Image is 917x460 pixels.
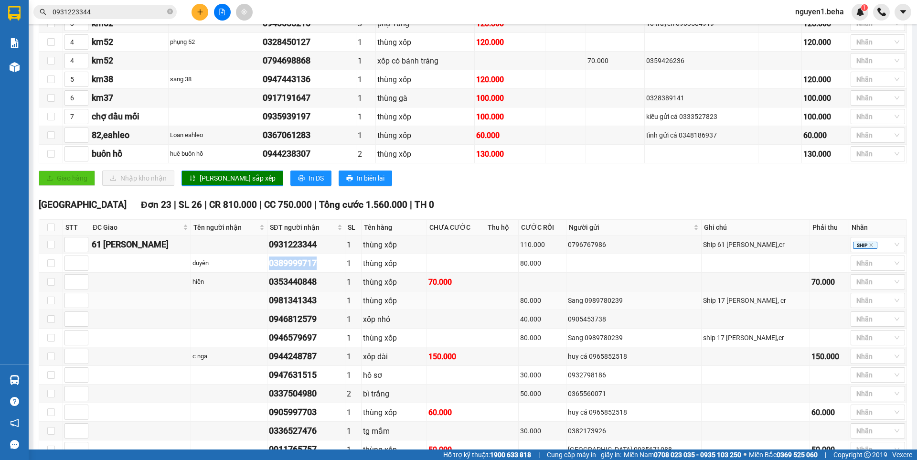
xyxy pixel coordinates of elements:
div: buôn hồ [92,147,167,160]
div: 40.000 [520,314,565,324]
div: 0328450127 [263,35,354,49]
div: 1 [347,295,360,307]
div: km38 [92,73,167,86]
span: Người gửi [569,222,692,233]
div: Sang 0989780239 [568,295,700,306]
div: thùng xốp [363,239,425,251]
div: bì trắng [363,388,425,400]
span: | [174,199,176,210]
span: Miền Nam [624,449,741,460]
span: In biên lai [357,173,384,183]
div: phụng 52 [170,37,259,47]
div: 0353440848 [269,275,343,289]
div: thùng xốp [363,276,425,288]
div: 0917191647 [263,91,354,105]
div: 70.000 [587,55,642,66]
td: 0935939197 [261,107,356,126]
div: 60.000 [811,407,847,418]
td: 0944248787 [267,347,345,366]
div: 0947443136 [263,73,354,86]
div: xốp nhỏ [363,313,425,325]
div: thùng xốp [363,295,425,307]
span: Thời gian : - Nhân viên nhận hàng : [6,16,298,26]
span: Cung cấp máy in - giấy in: [547,449,621,460]
div: sang 38 [170,75,259,84]
div: thùng xốp [363,407,425,418]
strong: 1900 633 818 [490,451,531,459]
span: caret-down [899,8,907,16]
div: Loan eahleo [170,130,259,140]
td: 0981341343 [267,291,345,310]
td: huê buôn hồ [169,145,261,163]
div: km37 [92,91,167,105]
div: 1 [347,276,360,288]
span: nguyen1.beha [788,6,852,18]
span: | [825,449,826,460]
th: CHƯA CƯỚC [427,220,485,235]
div: hiền [192,277,266,287]
div: 0328389141 [646,93,757,103]
div: 61 [PERSON_NAME] [92,238,189,251]
th: Phải thu [810,220,849,235]
div: 50.000 [428,444,483,456]
img: warehouse-icon [10,62,20,72]
span: SL 26 [179,199,202,210]
span: close-circle [167,9,173,14]
button: plus [192,4,208,21]
span: plus [197,9,203,15]
div: c nga [192,352,266,361]
div: 1 [347,444,360,456]
div: 50.000 [811,444,847,456]
div: Ship 61 [PERSON_NAME],cr [703,239,808,250]
td: phụng 52 [169,33,261,52]
img: icon-new-feature [856,8,864,16]
div: Sang 0989780239 [568,332,700,343]
div: km52 [92,54,167,67]
td: 0917191647 [261,89,356,107]
div: 1 [358,36,374,48]
div: 120.000 [476,74,544,86]
span: sort-ascending [189,175,196,182]
button: caret-down [895,4,911,21]
div: 0911765757 [269,443,343,456]
div: 0796767986 [568,239,700,250]
div: chợ đầu mối [92,110,167,123]
div: kiều gửi cá 0333527823 [646,111,757,122]
div: 130.000 [476,148,544,160]
div: 0382173926 [568,426,700,436]
span: | [259,199,262,210]
div: thùng xốp [377,148,472,160]
img: phone-icon [877,8,886,16]
button: aim [236,4,253,21]
div: 0336527476 [269,424,343,438]
div: huy cá 0965852518 [568,407,700,417]
td: duyên [191,254,267,273]
div: 0389999717 [269,257,343,270]
span: close [869,243,874,247]
div: thùng xốp [377,36,472,48]
td: hiền [191,273,267,291]
span: Tổng cước 1.560.000 [319,199,407,210]
td: 0946812579 [267,310,345,329]
span: 1 [863,4,866,11]
div: 70.000 [811,276,847,288]
span: Đơn 23 [141,199,171,210]
div: thùng xốp [377,129,472,141]
div: 0337504980 [269,387,343,400]
span: search [40,9,46,15]
div: duyên [192,258,266,268]
div: 80.000 [520,258,565,268]
img: logo-vxr [8,6,21,21]
span: | [314,199,317,210]
td: 0944238307 [261,145,356,163]
div: 30.000 [520,426,565,436]
div: Ship 17 [PERSON_NAME], cr [703,295,808,306]
span: message [10,440,19,449]
th: STT [63,220,90,235]
div: 1 [358,111,374,123]
div: 1 [358,129,374,141]
div: xốp dài [363,351,425,363]
div: hồ sơ [363,369,425,381]
div: 1 [347,407,360,418]
span: TH 0 [415,199,434,210]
